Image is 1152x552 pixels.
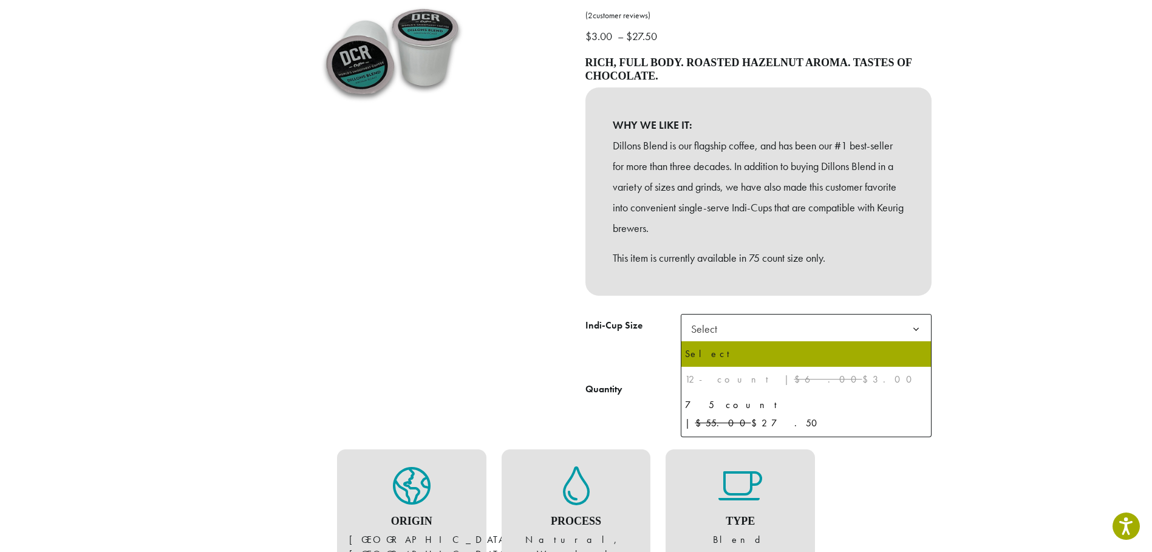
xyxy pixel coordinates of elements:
[678,466,803,548] figure: Blend
[613,135,904,238] p: Dillons Blend is our flagship coffee, and has been our #1 best-seller for more than three decades...
[686,317,729,341] span: Select
[585,317,681,335] label: Indi-Cup Size
[585,29,591,43] span: $
[678,515,803,528] h4: Type
[685,370,927,389] div: 12-count | $3.00
[685,396,927,432] div: 75 count | $27.50
[626,29,660,43] bdi: 27.50
[585,56,932,83] h4: Rich, full body. Roasted hazelnut aroma. Tastes of chocolate.
[681,341,931,367] li: Select
[613,115,904,135] b: WHY WE LIKE IT:
[585,10,932,22] a: (2customer reviews)
[618,29,624,43] span: –
[695,417,751,429] del: $55.00
[681,314,932,344] span: Select
[613,248,904,268] p: This item is currently available in 75 count size only.
[588,10,593,21] span: 2
[349,515,474,528] h4: Origin
[585,382,622,397] div: Quantity
[626,29,632,43] span: $
[794,373,862,386] del: $6.00
[585,29,615,43] bdi: 3.00
[514,515,639,528] h4: Process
